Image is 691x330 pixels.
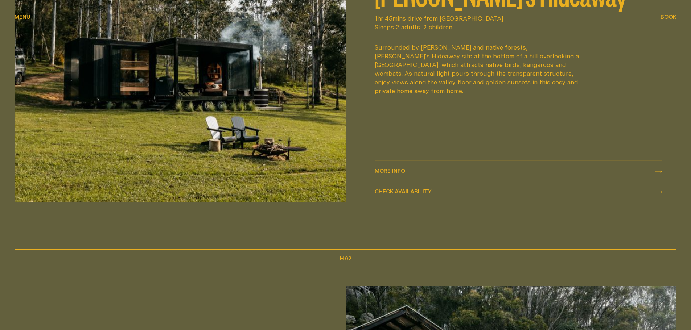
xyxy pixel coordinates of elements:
[375,189,432,194] span: Check availability
[375,43,584,96] div: Surrounded by [PERSON_NAME] and native forests, [PERSON_NAME]'s Hideaway sits at the bottom of a ...
[375,23,662,32] span: Sleeps 2 adults, 2 children
[375,168,405,174] span: More info
[15,14,30,20] span: Menu
[661,14,676,20] span: Book
[375,161,662,181] a: More info
[15,13,30,22] button: show menu
[375,182,662,202] button: check availability
[375,14,662,23] span: 1hr 45mins drive from [GEOGRAPHIC_DATA]
[661,13,676,22] button: show booking tray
